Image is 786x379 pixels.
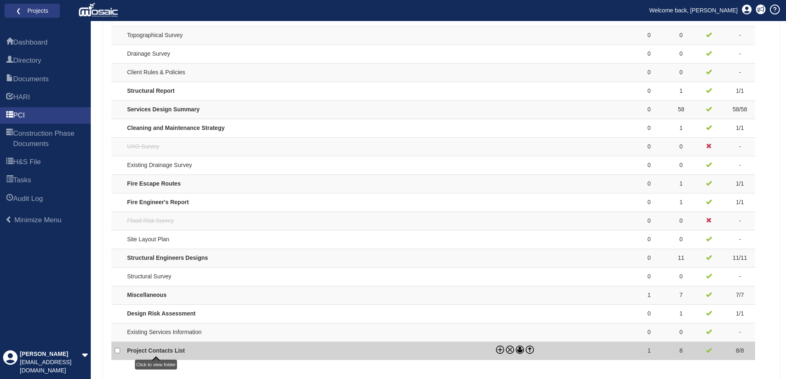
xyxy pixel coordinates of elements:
td: 0 [629,137,669,156]
span: Directory [13,56,41,66]
span: Construction Phase Documents [13,129,85,149]
td: 8 [669,341,693,360]
td: 0 [629,249,669,267]
span: Construction Phase Documents [6,129,13,149]
img: logo_white.png [78,2,120,19]
td: 0 [629,230,669,249]
span: Documents [13,74,49,84]
td: 0 [629,193,669,212]
td: 0 [669,26,693,45]
td: 1 [669,82,693,100]
a: Miscellaneous [127,292,167,298]
a: Services Design Summary [127,106,200,113]
td: 1 [629,286,669,304]
div: Profile [3,350,18,375]
td: 0 [629,45,669,63]
td: 0 [629,267,669,286]
span: PCI [6,111,13,121]
td: 0 [629,63,669,82]
a: Cleaning and Maintenance Strategy [127,125,225,131]
a: ❮ Projects [10,5,54,16]
td: 0 [629,156,669,174]
td: - [725,45,755,63]
a: Structural Report [127,87,175,94]
span: H&S File [6,158,13,167]
span: Minimize Menu [14,216,61,224]
td: 58/58 [725,100,755,119]
td: 11 [669,249,693,267]
td: 0 [669,137,693,156]
iframe: Chat [751,342,780,373]
td: 0 [669,156,693,174]
div: [PERSON_NAME] [20,350,82,358]
td: 7 [669,286,693,304]
span: Directory [6,56,13,66]
td: 1 [669,174,693,193]
span: HARI [6,93,13,103]
td: 1/1 [725,304,755,323]
td: 0 [669,230,693,249]
span: H&S File [13,157,41,167]
td: 0 [629,82,669,100]
td: 0 [629,26,669,45]
td: - [725,26,755,45]
td: 58 [669,100,693,119]
td: 1/1 [725,174,755,193]
td: 7/7 [725,286,755,304]
td: 0 [669,45,693,63]
a: Structural Engineers Designs [127,254,208,261]
td: - [725,230,755,249]
a: Design Risk Assessment [127,310,196,317]
span: PCI [13,111,25,120]
a: Project Contacts List [127,347,185,354]
span: Audit Log [6,194,13,204]
td: - [725,63,755,82]
td: 1 [669,304,693,323]
span: Tasks [13,175,31,185]
a: Fire Escape Routes [127,180,181,187]
td: 8/8 [725,341,755,360]
td: 0 [669,267,693,286]
td: 0 [629,323,669,341]
td: 1/1 [725,82,755,100]
td: 1 [669,119,693,137]
td: 0 [629,119,669,137]
div: [EMAIL_ADDRESS][DOMAIN_NAME] [20,358,82,375]
td: 0 [629,100,669,119]
td: 0 [629,304,669,323]
td: 1 [669,193,693,212]
td: - [725,156,755,174]
td: 1/1 [725,193,755,212]
td: - [725,267,755,286]
span: Audit Log [13,194,43,204]
td: 11/11 [725,249,755,267]
td: - [725,323,755,341]
td: 1/1 [725,119,755,137]
a: Welcome back, [PERSON_NAME] [643,4,744,16]
span: HARI [13,92,30,102]
span: Tasks [6,176,13,186]
td: 0 [629,212,669,230]
td: - [725,137,755,156]
td: - [725,212,755,230]
td: 1 [629,341,669,360]
td: 0 [629,174,669,193]
span: Dashboard [13,38,47,47]
span: Dashboard [6,38,13,48]
span: Documents [6,75,13,85]
td: 0 [669,212,693,230]
a: Fire Engineer's Report [127,199,189,205]
td: 0 [669,63,693,82]
span: Minimize Menu [5,216,12,223]
td: 0 [669,323,693,341]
